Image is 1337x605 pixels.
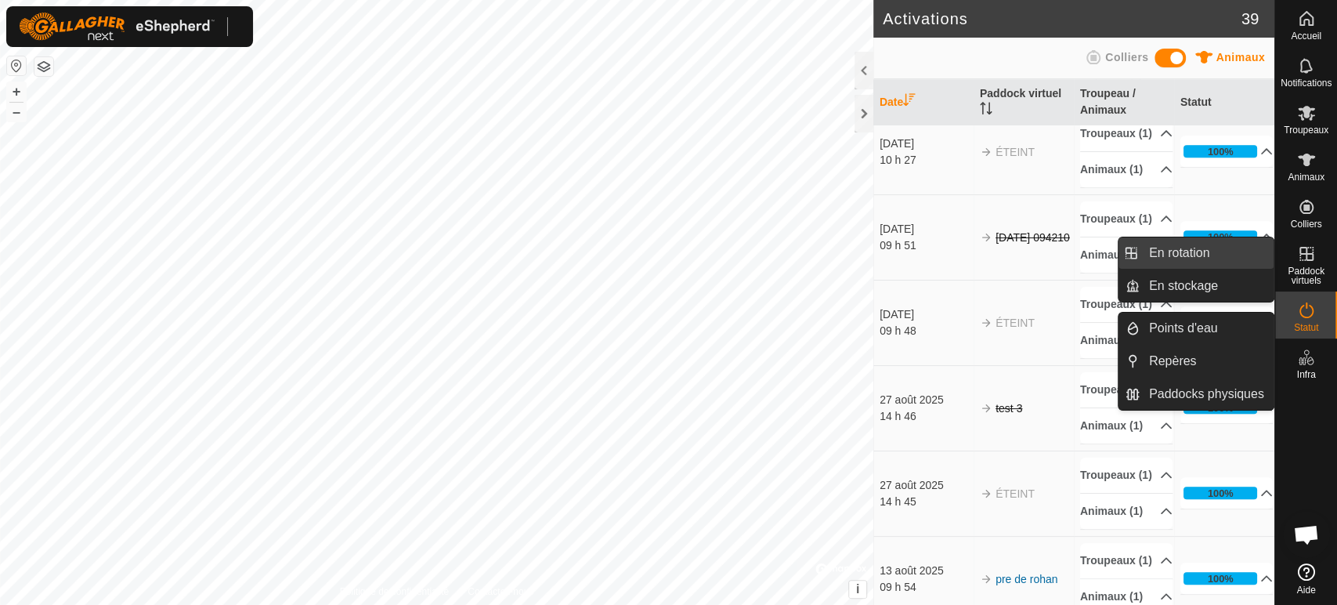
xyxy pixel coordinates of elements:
[880,477,972,494] div: 27 août 2025
[1241,7,1259,31] span: 39
[1149,244,1209,263] span: En rotation
[1140,379,1274,410] a: Paddocks physiques
[1074,79,1174,126] th: Troupeau / Animaux
[19,13,215,41] img: Logo Gallagher
[1080,323,1173,358] p-accordion-header: Animaux (1)
[1180,563,1273,594] p-accordion-header: 100%
[1288,172,1324,182] span: Animaux
[1080,116,1173,151] p-accordion-header: Troupeaux (1)
[1118,346,1274,377] li: Repères
[1080,201,1173,237] p-accordion-header: Troupeaux (1)
[1208,571,1234,586] div: 100%
[1118,270,1274,302] li: En stockage
[1180,136,1273,167] p-accordion-header: 100%
[1208,486,1234,501] div: 100%
[880,494,972,510] div: 14 h 45
[1149,319,1218,338] span: Points d'eau
[1080,287,1173,322] p-accordion-header: Troupeaux (1)
[1294,323,1318,332] span: Statut
[880,392,972,408] div: 27 août 2025
[1180,221,1273,252] p-accordion-header: 100%
[1080,237,1173,273] p-accordion-header: Animaux (1)
[974,79,1074,126] th: Paddock virtuel
[980,146,992,158] img: arrow
[340,585,449,599] a: Politique de confidentialité
[1296,370,1315,379] span: Infra
[1118,379,1274,410] li: Paddocks physiques
[873,79,974,126] th: Date
[1140,313,1274,344] a: Points d'eau
[1283,511,1330,558] div: Open chat
[1149,277,1218,295] span: En stockage
[1284,125,1328,135] span: Troupeaux
[468,585,533,599] a: Contactez-nous
[980,402,992,415] img: arrow
[1140,237,1274,269] a: En rotation
[7,56,26,75] button: Réinitialiser la carte
[980,104,992,117] p-sorticon: Activer pour trier
[996,487,1035,500] span: ÉTEINT
[880,563,972,579] div: 13 août 2025
[1105,51,1148,63] span: Colliers
[880,408,972,425] div: 14 h 46
[880,221,972,237] div: [DATE]
[856,582,859,596] span: i
[7,103,26,121] button: –
[1183,145,1257,158] div: 100%
[880,152,972,168] div: 10 h 27
[980,573,992,585] img: arrow
[1118,313,1274,344] li: Points d'eau
[980,231,992,244] img: arrow
[996,231,1070,244] s: [DATE] 094210
[849,581,866,598] button: i
[1291,31,1321,41] span: Accueil
[1275,557,1337,601] a: Aide
[1080,494,1173,529] p-accordion-header: Animaux (1)
[903,96,916,108] p-sorticon: Activer pour trier
[880,237,972,254] div: 09 h 51
[1080,372,1173,408] p-accordion-header: Troupeaux (1)
[1174,79,1274,126] th: Statut
[1180,477,1273,509] p-accordion-header: 100%
[1080,458,1173,493] p-accordion-header: Troupeaux (1)
[1080,152,1173,187] p-accordion-header: Animaux (1)
[1296,585,1315,595] span: Aide
[996,402,1022,415] s: test 3
[1140,346,1274,377] a: Repères
[1140,270,1274,302] a: En stockage
[996,317,1035,329] span: ÉTEINT
[980,487,992,500] img: arrow
[1290,219,1321,229] span: Colliers
[1208,144,1234,159] div: 100%
[1279,266,1333,285] span: Paddock virtuels
[996,146,1035,158] span: ÉTEINT
[1080,543,1173,578] p-accordion-header: Troupeaux (1)
[1183,487,1257,499] div: 100%
[1183,230,1257,243] div: 100%
[1183,572,1257,585] div: 100%
[1149,352,1196,371] span: Repères
[880,323,972,339] div: 09 h 48
[883,9,1241,28] h2: Activations
[1180,306,1273,338] p-accordion-header: 100%
[7,82,26,101] button: +
[880,579,972,596] div: 09 h 54
[996,573,1057,585] a: pre de rohan
[1216,51,1265,63] span: Animaux
[980,317,992,329] img: arrow
[1149,385,1264,404] span: Paddocks physiques
[880,136,972,152] div: [DATE]
[1080,408,1173,444] p-accordion-header: Animaux (1)
[34,57,53,76] button: Couches de carte
[1281,78,1332,88] span: Notifications
[1118,237,1274,269] li: En rotation
[880,306,972,323] div: [DATE]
